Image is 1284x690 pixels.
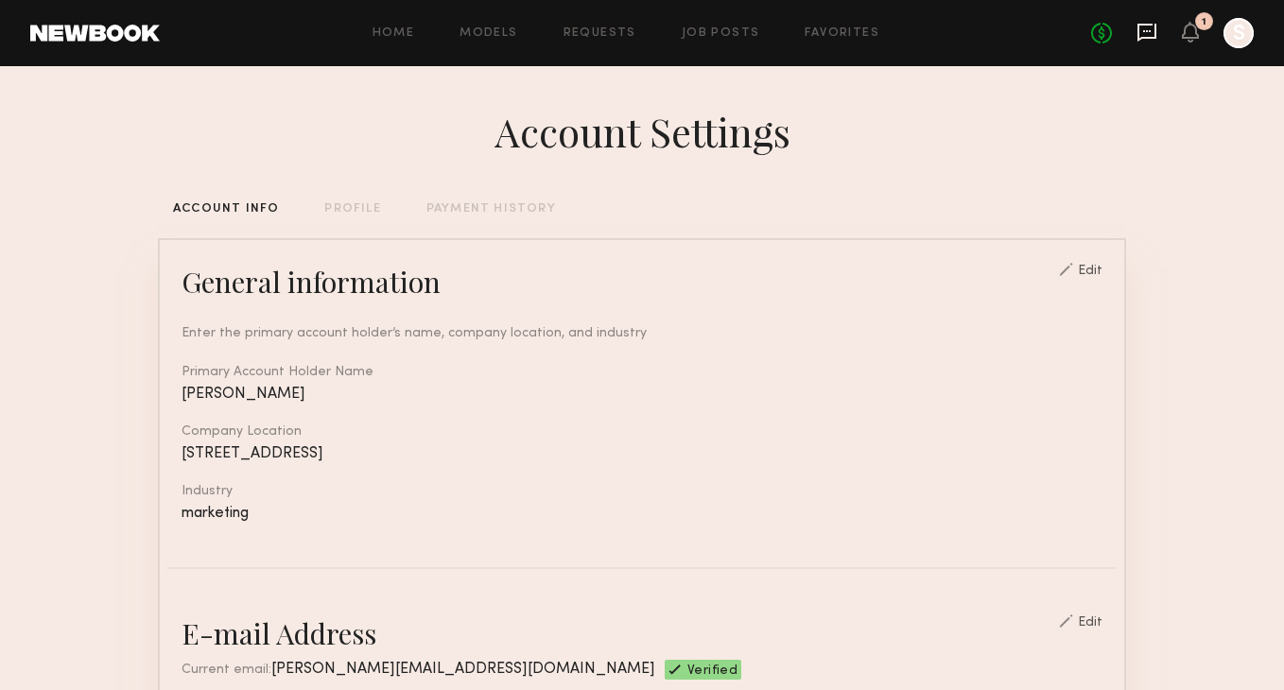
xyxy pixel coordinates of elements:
a: Favorites [805,27,879,40]
a: Requests [564,27,636,40]
div: ACCOUNT INFO [173,203,279,216]
a: Home [373,27,415,40]
div: Company Location [182,425,1102,439]
div: [PERSON_NAME] [182,387,1102,403]
div: Primary Account Holder Name [182,366,1102,379]
span: [PERSON_NAME][EMAIL_ADDRESS][DOMAIN_NAME] [271,662,655,677]
div: marketing [182,506,1102,522]
div: Edit [1078,616,1102,630]
div: Account Settings [495,105,790,158]
div: Enter the primary account holder’s name, company location, and industry [182,323,1102,343]
div: 1 [1202,17,1206,27]
div: PAYMENT HISTORY [426,203,556,216]
div: Industry [182,485,1102,498]
div: Edit [1078,265,1102,278]
div: E-mail Address [182,614,376,652]
div: Current email: [182,660,655,680]
a: Models [460,27,517,40]
div: General information [182,263,441,301]
a: Job Posts [682,27,760,40]
span: Verified [687,664,737,680]
div: PROFILE [324,203,380,216]
a: S [1223,18,1254,48]
div: [STREET_ADDRESS] [182,446,1102,462]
